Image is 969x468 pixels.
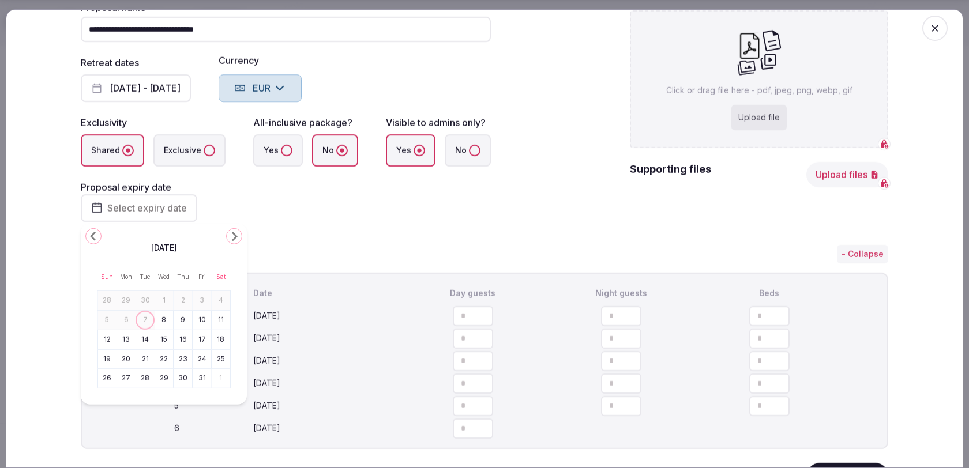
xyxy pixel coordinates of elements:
button: Thursday, October 2nd, 2025 [175,292,191,309]
label: Yes [386,134,435,167]
th: Saturday [212,263,231,290]
h2: Supporting files [630,162,711,187]
div: Beds [697,288,841,299]
button: EUR [219,74,302,102]
button: Yes [281,145,292,156]
label: Exclusive [153,134,226,167]
label: Visible to admins only? [386,117,486,129]
span: [DATE] [151,242,177,254]
button: Shared [122,145,134,156]
div: 5 [105,401,249,412]
button: Sunday, October 12th, 2025 [99,331,115,348]
button: Thursday, October 9th, 2025 [175,312,191,329]
button: Monday, October 27th, 2025 [118,370,134,387]
label: Proposal expiry date [81,182,171,193]
div: 6 [105,423,249,435]
button: Friday, October 10th, 2025 [194,312,210,329]
th: Wednesday [155,263,174,290]
button: [DATE] - [DATE] [81,74,191,102]
button: Thursday, October 30th, 2025 [175,370,191,387]
button: Wednesday, October 1st, 2025 [156,292,172,309]
button: Upload files [806,162,888,187]
p: Click or drag file here - pdf, jpeg, png, webp, gif [666,85,852,96]
div: [DATE] [253,311,397,322]
th: Monday [117,263,136,290]
div: Upload file [731,105,787,130]
button: Go to the Previous Month [85,228,102,244]
button: Tuesday, September 30th, 2025 [137,292,153,309]
label: Retreat dates [81,57,139,69]
button: Go to the Next Month [226,228,242,244]
th: Friday [193,263,212,290]
button: Exclusive [204,145,215,156]
button: Monday, October 13th, 2025 [118,331,134,348]
label: Currency [219,56,302,65]
label: Shared [81,134,144,167]
div: [DATE] [253,378,397,390]
button: Wednesday, October 15th, 2025 [156,331,172,348]
label: Exclusivity [81,117,127,129]
div: Night guests [549,288,693,299]
label: No [312,134,358,167]
button: Wednesday, October 8th, 2025 [156,312,172,329]
button: Wednesday, October 29th, 2025 [156,370,172,387]
div: Date [253,288,397,299]
button: Monday, October 20th, 2025 [118,350,134,367]
button: Saturday, November 1st, 2025 [213,370,229,387]
button: Saturday, October 11th, 2025 [213,312,229,329]
button: Saturday, October 18th, 2025 [213,331,229,348]
button: Friday, October 31st, 2025 [194,370,210,387]
button: Select expiry date [81,194,197,222]
div: [DATE] [253,401,397,412]
button: Sunday, October 5th, 2025 [99,312,115,329]
button: Friday, October 17th, 2025 [194,331,210,348]
label: No [445,134,491,167]
button: Sunday, October 26th, 2025 [99,370,115,387]
button: Saturday, October 4th, 2025 [213,292,229,309]
button: Yes [414,145,425,156]
button: Wednesday, October 22nd, 2025 [156,350,172,367]
button: Saturday, October 25th, 2025 [213,350,229,367]
button: Tuesday, October 28th, 2025 [137,370,153,387]
button: Today, Tuesday, October 7th, 2025 [137,312,153,329]
button: Tuesday, October 14th, 2025 [137,331,153,348]
span: Select expiry date [107,202,187,214]
th: Thursday [174,263,193,290]
div: [DATE] [253,356,397,367]
button: Monday, October 6th, 2025 [118,312,134,329]
button: No [469,145,480,156]
div: [DATE] [253,333,397,345]
div: Day guests [401,288,545,299]
div: [DATE] [253,423,397,435]
button: Sunday, October 19th, 2025 [99,350,115,367]
th: Sunday [97,263,117,290]
button: Thursday, October 16th, 2025 [175,331,191,348]
button: - Collapse [837,245,888,263]
button: Sunday, September 28th, 2025 [99,292,115,309]
button: Tuesday, October 21st, 2025 [137,350,153,367]
button: Friday, October 3rd, 2025 [194,292,210,309]
label: Yes [253,134,303,167]
label: All-inclusive package? [253,117,352,129]
button: No [336,145,348,156]
table: October 2025 [97,263,231,388]
th: Tuesday [136,263,155,290]
button: Monday, September 29th, 2025 [118,292,134,309]
button: Friday, October 24th, 2025 [194,350,210,367]
button: Thursday, October 23rd, 2025 [175,350,191,367]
